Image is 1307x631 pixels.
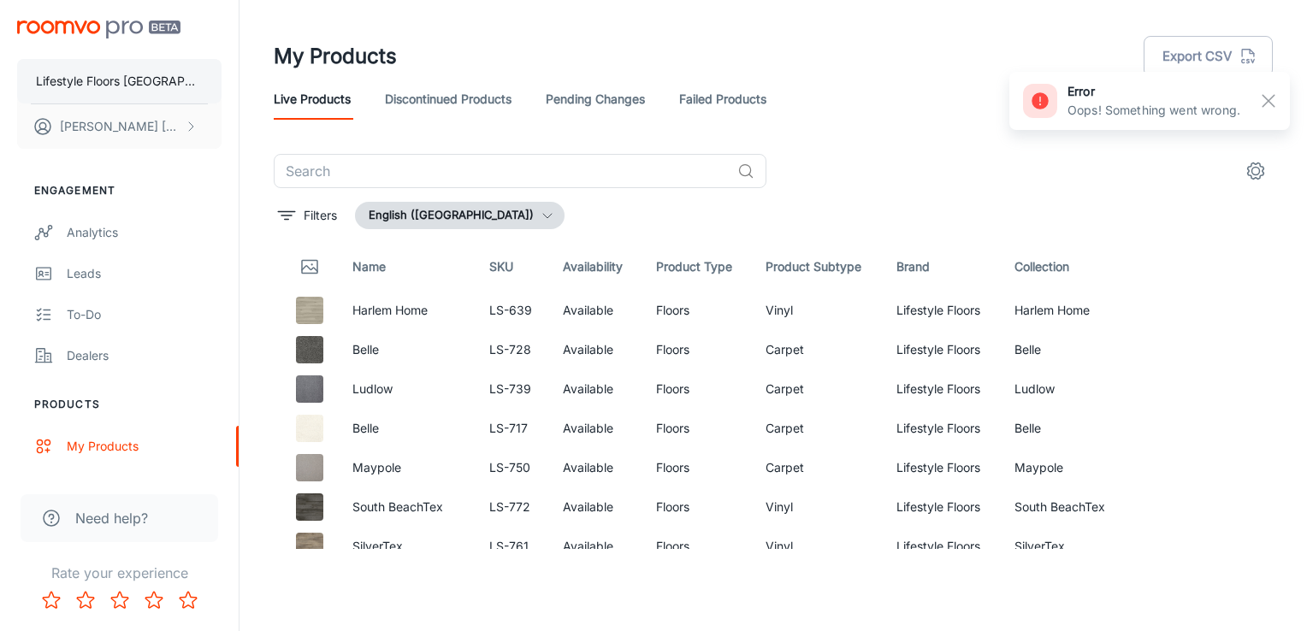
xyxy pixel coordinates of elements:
[752,330,883,369] td: Carpet
[476,487,550,527] td: LS-772
[103,583,137,617] button: Rate 3 star
[752,527,883,566] td: Vinyl
[549,291,642,330] td: Available
[549,487,642,527] td: Available
[274,154,730,188] input: Search
[883,487,1001,527] td: Lifestyle Floors
[274,202,341,229] button: filter
[34,583,68,617] button: Rate 1 star
[679,79,766,120] a: Failed Products
[752,291,883,330] td: Vinyl
[549,330,642,369] td: Available
[752,243,883,291] th: Product Subtype
[1001,487,1137,527] td: South BeachTex
[549,369,642,409] td: Available
[17,59,222,103] button: Lifestyle Floors [GEOGRAPHIC_DATA]
[476,291,550,330] td: LS-639
[67,264,222,283] div: Leads
[67,346,222,365] div: Dealers
[883,409,1001,448] td: Lifestyle Floors
[476,409,550,448] td: LS-717
[476,330,550,369] td: LS-728
[642,527,752,566] td: Floors
[171,583,205,617] button: Rate 5 star
[17,104,222,149] button: [PERSON_NAME] [PERSON_NAME]
[549,243,642,291] th: Availability
[304,206,337,225] p: Filters
[476,243,550,291] th: SKU
[1067,82,1240,101] h6: error
[642,330,752,369] td: Floors
[752,409,883,448] td: Carpet
[60,117,180,136] p: [PERSON_NAME] [PERSON_NAME]
[883,243,1001,291] th: Brand
[352,381,393,396] a: Ludlow
[752,487,883,527] td: Vinyl
[883,369,1001,409] td: Lifestyle Floors
[274,41,397,72] h1: My Products
[1001,330,1137,369] td: Belle
[1001,291,1137,330] td: Harlem Home
[274,79,351,120] a: Live Products
[67,437,222,456] div: My Products
[1001,409,1137,448] td: Belle
[67,305,222,324] div: To-do
[883,330,1001,369] td: Lifestyle Floors
[352,342,379,357] a: Belle
[352,460,401,475] a: Maypole
[75,508,148,528] span: Need help?
[1239,154,1273,188] button: settings
[642,369,752,409] td: Floors
[352,499,443,514] a: South BeachTex
[642,409,752,448] td: Floors
[1001,369,1137,409] td: Ludlow
[385,79,512,120] a: Discontinued Products
[642,448,752,487] td: Floors
[752,369,883,409] td: Carpet
[1144,36,1273,77] button: Export CSV
[883,291,1001,330] td: Lifestyle Floors
[36,72,203,91] p: Lifestyle Floors [GEOGRAPHIC_DATA]
[14,563,225,583] p: Rate your experience
[1001,243,1137,291] th: Collection
[752,448,883,487] td: Carpet
[137,583,171,617] button: Rate 4 star
[352,421,379,435] a: Belle
[299,257,320,277] svg: Thumbnail
[67,223,222,242] div: Analytics
[352,539,403,553] a: SilverTex
[476,369,550,409] td: LS-739
[642,291,752,330] td: Floors
[1067,101,1240,120] p: Oops! Something went wrong.
[883,527,1001,566] td: Lifestyle Floors
[352,303,428,317] a: Harlem Home
[549,409,642,448] td: Available
[642,243,752,291] th: Product Type
[546,79,645,120] a: Pending Changes
[355,202,565,229] button: English ([GEOGRAPHIC_DATA])
[1001,527,1137,566] td: SilverTex
[339,243,475,291] th: Name
[642,487,752,527] td: Floors
[549,527,642,566] td: Available
[476,448,550,487] td: LS-750
[68,583,103,617] button: Rate 2 star
[17,21,180,38] img: Roomvo PRO Beta
[476,527,550,566] td: LS-761
[549,448,642,487] td: Available
[883,448,1001,487] td: Lifestyle Floors
[1001,448,1137,487] td: Maypole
